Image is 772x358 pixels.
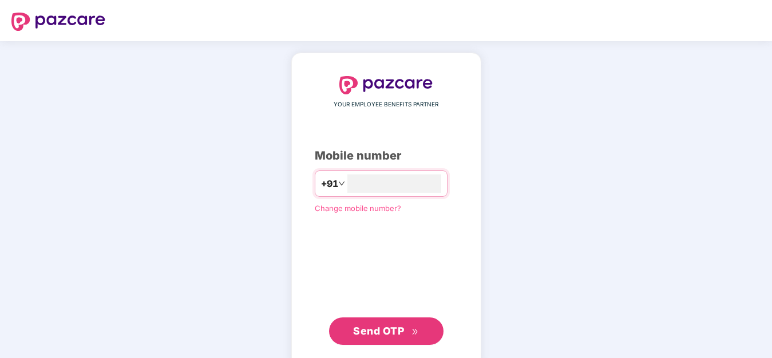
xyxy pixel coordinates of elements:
[11,13,105,31] img: logo
[321,177,338,191] span: +91
[338,180,345,187] span: down
[339,76,433,94] img: logo
[353,325,404,337] span: Send OTP
[315,204,401,213] a: Change mobile number?
[329,317,444,345] button: Send OTPdouble-right
[315,147,458,165] div: Mobile number
[334,100,438,109] span: YOUR EMPLOYEE BENEFITS PARTNER
[411,328,419,336] span: double-right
